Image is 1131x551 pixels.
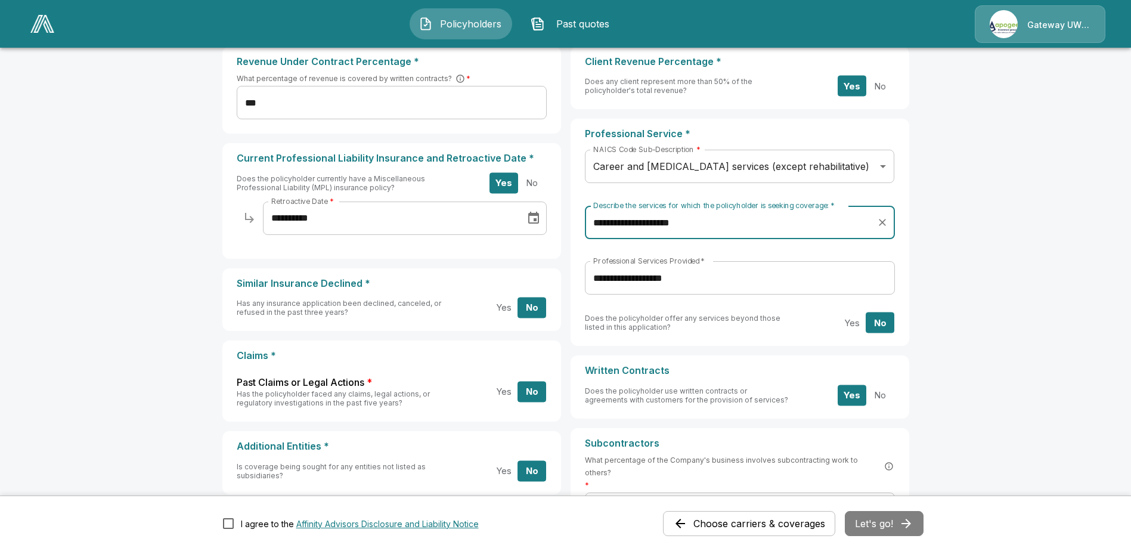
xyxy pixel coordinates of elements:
button: No [518,381,546,402]
span: Does the policyholder offer any services beyond those listed in this application? [585,314,780,332]
button: No [866,76,894,97]
label: Describe the services for which the policyholder is seeking coverage: [593,200,834,211]
button: Yes [838,76,866,97]
p: Claims * [237,350,547,361]
button: Policyholders IconPolicyholders [410,8,512,39]
p: Revenue Under Contract Percentage * [237,56,547,67]
button: Yes [489,172,518,193]
p: Professional Service * [585,128,895,140]
span: What percentage of the Company's business involves subcontracting work to others? [585,454,895,479]
button: I agree to the [296,518,479,530]
button: Choose carriers & coverages [663,511,835,536]
button: Yes [489,460,518,481]
button: Yes [489,381,518,402]
button: No [518,460,546,481]
button: Past quotes IconPast quotes [522,8,624,39]
span: Has the policyholder faced any claims, legal actions, or regulatory investigations in the past fi... [237,389,430,407]
span: Is coverage being sought for any entities not listed as subsidiaries? [237,462,426,480]
button: No [518,172,546,193]
img: AA Logo [30,15,54,33]
p: Client Revenue Percentage * [585,56,895,67]
button: No [866,312,894,333]
button: Yes [489,298,518,318]
label: NAICS Code Sub-Description [593,144,700,154]
p: Current Professional Liability Insurance and Retroactive Date * [237,153,547,164]
p: Written Contracts [585,365,895,376]
span: Policyholders [438,17,503,31]
button: Yes [838,385,866,405]
label: Retroactive Date [271,196,334,206]
button: This refers to the percentage of your business revenue that comes from services provided under wr... [454,73,466,85]
button: No [518,298,546,318]
span: What percentage of revenue is covered by written contracts? [237,72,466,85]
button: Choose date, selected date is Oct 3, 2018 [522,206,546,230]
button: No [866,385,894,405]
p: Similar Insurance Declined * [237,278,547,289]
span: Past Claims or Legal Actions [237,376,364,389]
div: Career and [MEDICAL_DATA] services (except rehabilitative) [585,150,894,183]
p: Subcontractors [585,438,895,449]
span: Past quotes [550,17,615,31]
label: Professional Services Provided [593,256,705,266]
img: Past quotes Icon [531,17,545,31]
button: Yes [838,312,866,333]
span: Does the policyholder currently have a Miscellaneous Professional Liability (MPL) insurance policy? [237,174,425,192]
p: Additional Entities * [237,441,547,452]
div: I agree to the [241,518,479,530]
img: Policyholders Icon [419,17,433,31]
span: Has any insurance application been declined, canceled, or refused in the past three years? [237,299,441,317]
button: Subcontracting refers to hiring external companies or individuals to perform work on behalf of yo... [883,460,895,472]
span: Does the policyholder use written contracts or agreements with customers for the provision of ser... [585,386,788,404]
span: Does any client represent more than 50% of the policyholder's total revenue? [585,77,752,95]
button: Clear [874,214,891,231]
